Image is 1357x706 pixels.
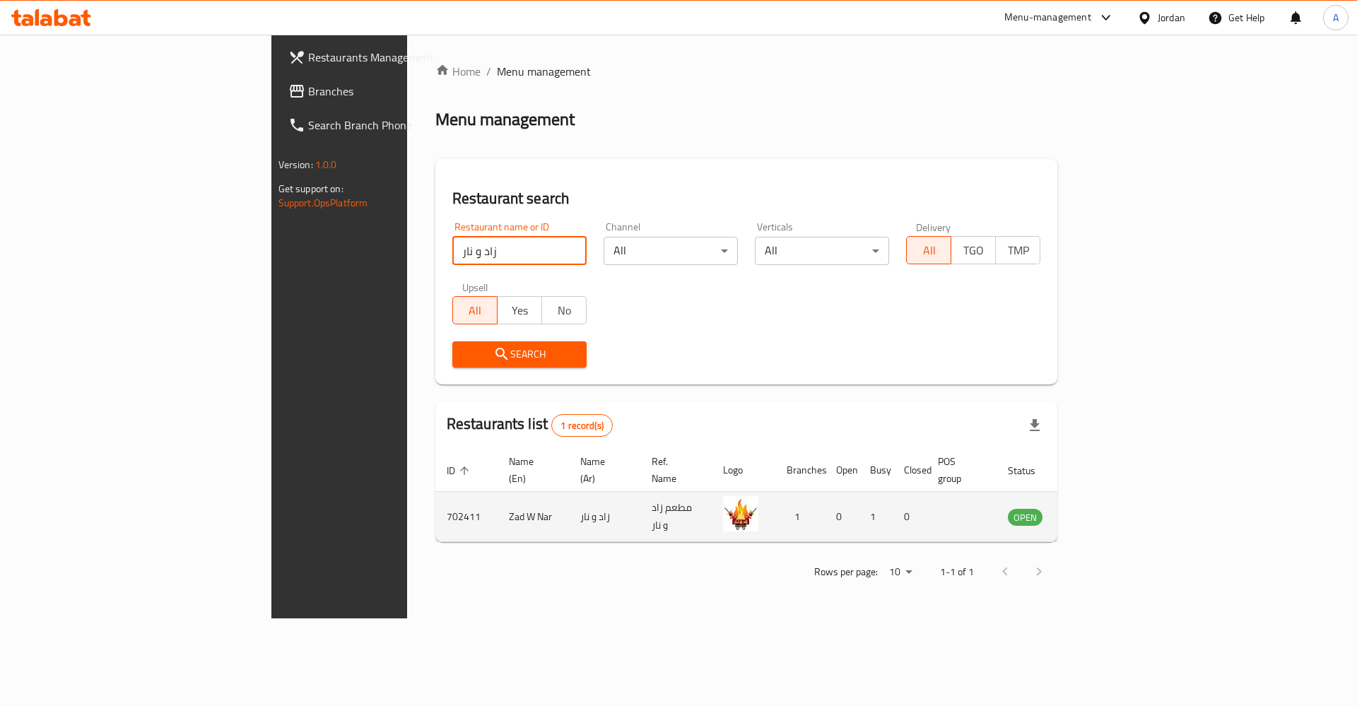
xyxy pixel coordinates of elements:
span: Search Branch Phone [308,117,487,134]
p: 1-1 of 1 [940,563,974,581]
th: Logo [712,449,775,492]
span: Menu management [497,63,591,80]
th: Open [825,449,859,492]
p: Rows per page: [814,563,878,581]
td: 1 [859,492,893,542]
div: Export file [1018,408,1052,442]
div: Total records count [551,414,613,437]
span: A [1333,10,1339,25]
span: Name (Ar) [580,453,623,487]
span: Get support on: [278,180,343,198]
span: ID [447,462,474,479]
span: No [548,300,581,321]
span: Status [1008,462,1054,479]
span: 1.0.0 [315,155,337,174]
button: TGO [951,236,996,264]
a: Search Branch Phone [277,108,498,142]
td: 1 [775,492,825,542]
td: 0 [825,492,859,542]
div: All [604,237,738,265]
span: Version: [278,155,313,174]
button: TMP [995,236,1040,264]
h2: Restaurants list [447,413,613,437]
label: Upsell [462,282,488,292]
span: Name (En) [509,453,552,487]
div: All [755,237,889,265]
div: Menu-management [1004,9,1091,26]
nav: breadcrumb [435,63,1058,80]
span: POS group [938,453,980,487]
button: No [541,296,587,324]
th: Branches [775,449,825,492]
span: TMP [1001,240,1035,261]
h2: Restaurant search [452,188,1041,209]
a: Restaurants Management [277,40,498,74]
span: Ref. Name [652,453,695,487]
a: Branches [277,74,498,108]
td: مطعم زاد و نار [640,492,712,542]
td: 0 [893,492,927,542]
img: Zad W Nar [723,496,758,531]
span: Yes [503,300,536,321]
th: Busy [859,449,893,492]
h2: Menu management [435,108,575,131]
table: enhanced table [435,449,1120,542]
div: OPEN [1008,509,1042,526]
span: All [912,240,946,261]
button: Search [452,341,587,367]
span: 1 record(s) [552,419,612,433]
td: زاد و نار [569,492,640,542]
span: Search [464,346,575,363]
input: Search for restaurant name or ID.. [452,237,587,265]
th: Closed [893,449,927,492]
button: All [452,296,498,324]
div: Jordan [1158,10,1185,25]
button: Yes [497,296,542,324]
span: TGO [957,240,990,261]
span: Restaurants Management [308,49,487,66]
div: Rows per page: [883,562,917,583]
span: Branches [308,83,487,100]
td: Zad W Nar [498,492,569,542]
button: All [906,236,951,264]
span: All [459,300,492,321]
label: Delivery [916,222,951,232]
span: OPEN [1008,510,1042,526]
a: Support.OpsPlatform [278,194,368,212]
